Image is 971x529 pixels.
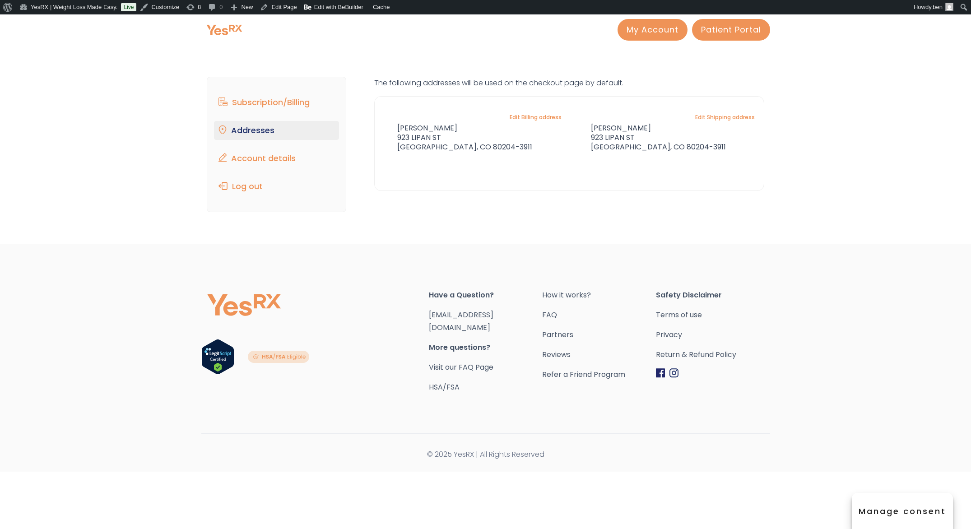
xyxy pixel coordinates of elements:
a: Privacy [656,329,770,341]
a: Refer a Friend Program [542,368,656,381]
a: Patient Portal [692,19,770,41]
div: yesrx-logo [204,22,266,38]
a: Terms of use [656,309,770,321]
span: My Account [627,24,678,35]
p: The following addresses will be used on the checkout page by default. [374,77,764,89]
span: Patient Portal [701,24,761,35]
a: Account details [214,149,339,168]
a: Verify LegitScript Approval for www.bmimd.com [201,339,234,379]
address: [PERSON_NAME] 923 LIPAN ST [GEOGRAPHIC_DATA], CO 80204-3911 [384,124,532,152]
img: Instagram [669,368,678,378]
address: [PERSON_NAME] 923 LIPAN ST [GEOGRAPHIC_DATA], CO 80204-3911 [576,124,726,152]
a: Subscription/Billing [214,93,339,112]
img: Facebook [656,368,665,378]
a: Edit Billing address [510,111,562,124]
span: More questions? [429,341,543,354]
span: Safety Disclaimer [656,289,770,302]
img: yesrx-logo [204,22,245,38]
a: Log out [214,177,339,196]
a: FAQ [542,309,656,321]
a: Edit Shipping address [695,111,755,124]
a: Addresses [214,121,339,140]
a: How it works? [542,289,656,302]
a: [EMAIL_ADDRESS][DOMAIN_NAME] [429,310,493,333]
span: © 2025 YesRX | All Rights Reserved [201,448,770,461]
span: Have a Question? [429,289,543,302]
a: Reviews [542,348,656,361]
img: Verify Approval for www.bmimd.com [201,339,234,375]
a: Return & Refund Policy [656,348,770,361]
a: HSA/FSA [429,382,460,392]
img: HSA-FSA [248,351,309,363]
img: Brand Logo [201,289,287,321]
a: Partners [542,329,656,341]
a: My Account [618,19,688,41]
a: Visit our FAQ Page [429,362,493,372]
nav: Account pages [207,77,346,212]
